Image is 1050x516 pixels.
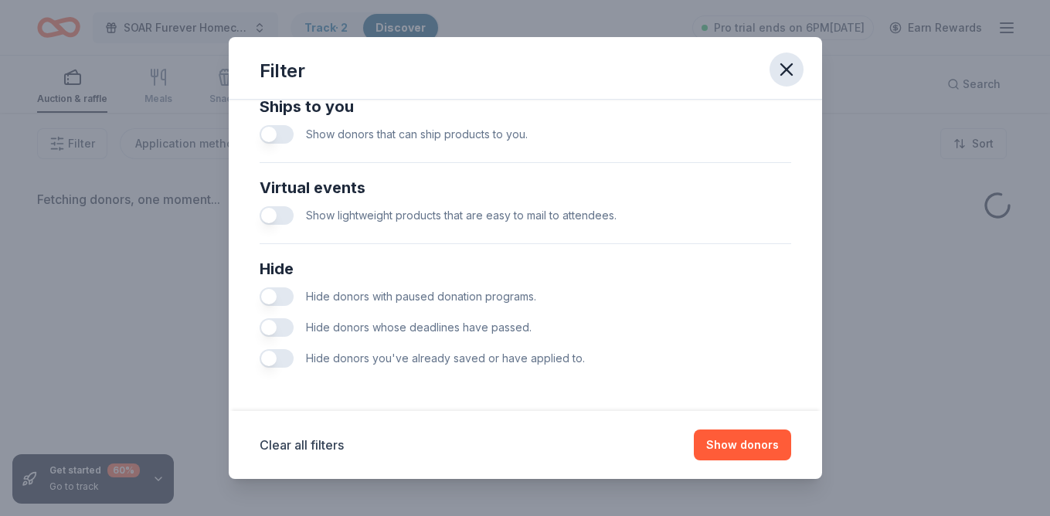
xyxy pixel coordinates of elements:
div: Ships to you [260,94,791,119]
div: Hide [260,256,791,281]
span: Hide donors you've already saved or have applied to. [306,351,585,365]
button: Show donors [694,429,791,460]
span: Hide donors with paused donation programs. [306,290,536,303]
span: Show donors that can ship products to you. [306,127,528,141]
div: Virtual events [260,175,791,200]
button: Clear all filters [260,436,344,454]
div: Filter [260,59,305,83]
span: Hide donors whose deadlines have passed. [306,321,532,334]
span: Show lightweight products that are easy to mail to attendees. [306,209,617,222]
